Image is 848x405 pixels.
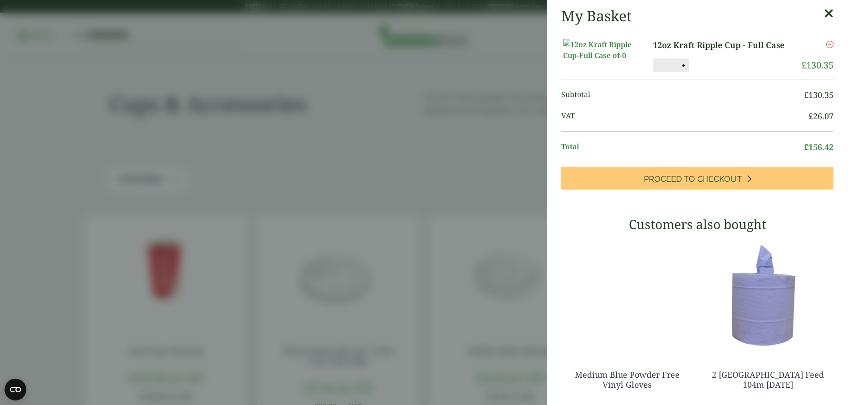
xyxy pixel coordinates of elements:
span: Proceed to Checkout [644,174,742,184]
a: 2 [GEOGRAPHIC_DATA] Feed 104m [DATE] [712,369,824,390]
span: Total [561,141,804,153]
span: £ [804,142,809,152]
img: 3630017-2-Ply-Blue-Centre-Feed-104m [702,239,833,352]
button: - [653,62,661,69]
a: Proceed to Checkout [561,167,833,190]
h2: My Basket [561,7,632,24]
bdi: 130.35 [801,59,833,71]
span: £ [804,89,809,100]
span: £ [809,111,813,122]
a: 12oz Kraft Ripple Cup - Full Case [653,39,793,51]
span: Subtotal [561,89,804,101]
button: + [679,62,688,69]
img: 12oz Kraft Ripple Cup-Full Case of-0 [563,39,645,61]
bdi: 130.35 [804,89,833,100]
span: VAT [561,110,809,122]
h3: Customers also bought [561,217,833,232]
a: Medium Blue Powder Free Vinyl Gloves [575,369,680,390]
bdi: 26.07 [809,111,833,122]
button: Open CMP widget [5,379,26,400]
span: £ [801,59,806,71]
bdi: 156.42 [804,142,833,152]
a: Remove this item [826,39,833,50]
